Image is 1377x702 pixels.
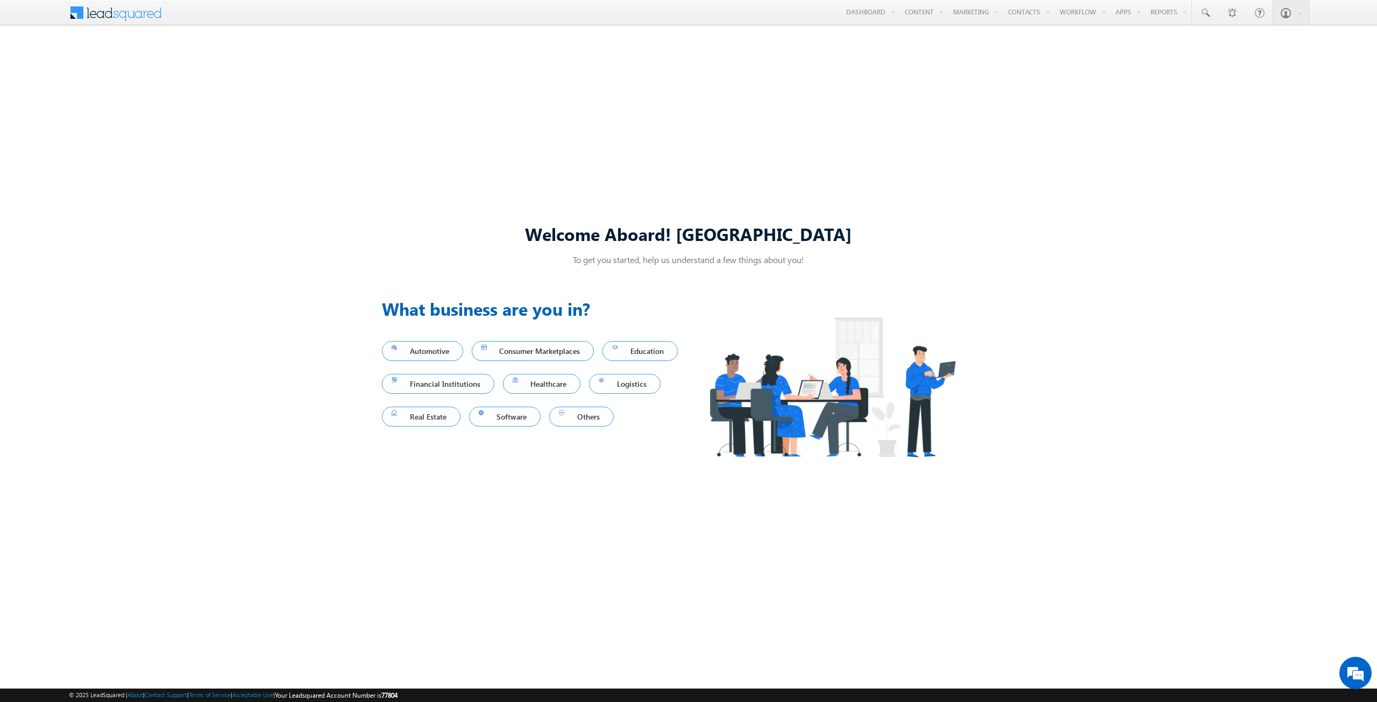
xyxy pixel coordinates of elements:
a: Contact Support [145,691,187,698]
span: Financial Institutions [392,377,485,391]
div: Welcome Aboard! [GEOGRAPHIC_DATA] [382,222,995,245]
span: Software [479,409,531,424]
span: Logistics [599,377,651,391]
span: Others [559,409,604,424]
span: Consumer Marketplaces [481,344,585,358]
a: About [127,691,143,698]
span: Healthcare [513,377,571,391]
p: To get you started, help us understand a few things about you! [382,254,995,265]
h3: What business are you in? [382,296,688,322]
span: Real Estate [392,409,451,424]
span: Your Leadsquared Account Number is [275,691,398,699]
span: Education [612,344,668,358]
span: Automotive [392,344,453,358]
a: Acceptable Use [232,691,273,698]
img: Industry.png [688,296,976,478]
a: Terms of Service [189,691,231,698]
span: © 2025 LeadSquared | | | | | [69,690,398,700]
span: 77804 [381,691,398,699]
